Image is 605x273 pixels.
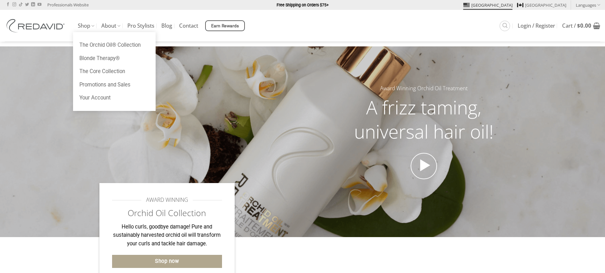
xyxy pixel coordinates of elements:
[78,20,94,32] a: Shop
[517,0,566,10] a: [GEOGRAPHIC_DATA]
[12,3,16,7] a: Follow on Instagram
[112,255,222,268] a: Shop now
[577,22,591,29] bdi: 0.00
[518,23,555,28] span: Login / Register
[500,21,510,31] a: Search
[19,3,23,7] a: Follow on TikTok
[6,3,10,7] a: Follow on Facebook
[127,20,154,31] a: Pro Stylists
[463,0,513,10] a: [GEOGRAPHIC_DATA]
[101,20,120,32] a: About
[205,20,245,31] a: Earn Rewards
[179,20,198,31] a: Contact
[146,196,188,204] span: AWARD WINNING
[518,20,555,31] a: Login / Register
[161,20,172,31] a: Blog
[73,91,156,105] a: Your Account
[562,23,591,28] span: Cart /
[112,223,222,248] p: Hello curls, goodbye damage! Pure and sustainably harvested orchid oil will transform your curls ...
[576,0,600,10] a: Languages
[5,19,68,32] img: REDAVID Salon Products | United States
[73,52,156,65] a: Blonde Therapy®
[155,257,179,265] span: Shop now
[277,3,329,7] strong: Free Shipping on Orders $75+
[73,65,156,78] a: The Core Collection
[37,3,41,7] a: Follow on YouTube
[211,23,239,30] span: Earn Rewards
[73,78,156,92] a: Promotions and Sales
[342,95,506,143] h2: A frizz taming, universal hair oil!
[577,22,580,29] span: $
[73,38,156,52] a: The Orchid Oil® Collection
[25,3,29,7] a: Follow on Twitter
[112,208,222,219] h2: Orchid Oil Collection
[31,3,35,7] a: Follow on LinkedIn
[562,19,600,33] a: View cart
[342,84,506,93] h5: Award Winning Orchid Oil Treatment
[411,153,437,180] a: Open video in lightbox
